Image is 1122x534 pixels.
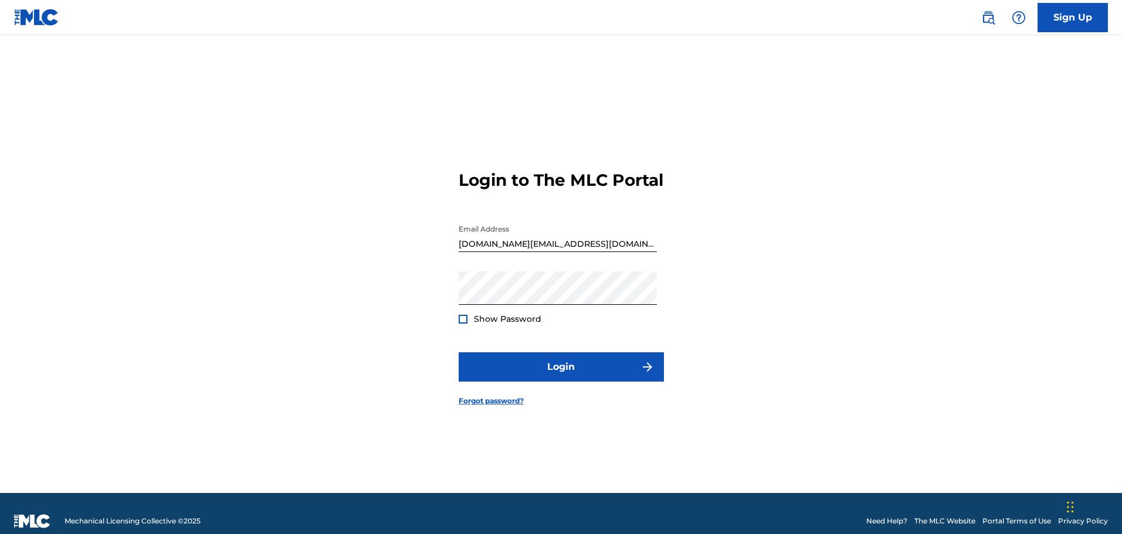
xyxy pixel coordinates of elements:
[459,396,524,406] a: Forgot password?
[65,516,201,526] span: Mechanical Licensing Collective © 2025
[1012,11,1026,25] img: help
[866,516,907,526] a: Need Help?
[459,170,663,191] h3: Login to The MLC Portal
[1063,478,1122,534] iframe: Chat Widget
[474,314,541,324] span: Show Password
[1007,6,1031,29] div: Help
[981,11,995,25] img: search
[1038,3,1108,32] a: Sign Up
[1063,478,1122,534] div: Widget de chat
[459,352,664,382] button: Login
[640,360,655,374] img: f7272a7cc735f4ea7f67.svg
[14,9,59,26] img: MLC Logo
[1067,489,1074,525] div: Arrastrar
[914,516,975,526] a: The MLC Website
[977,6,1000,29] a: Public Search
[1058,516,1108,526] a: Privacy Policy
[14,514,50,528] img: logo
[982,516,1051,526] a: Portal Terms of Use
